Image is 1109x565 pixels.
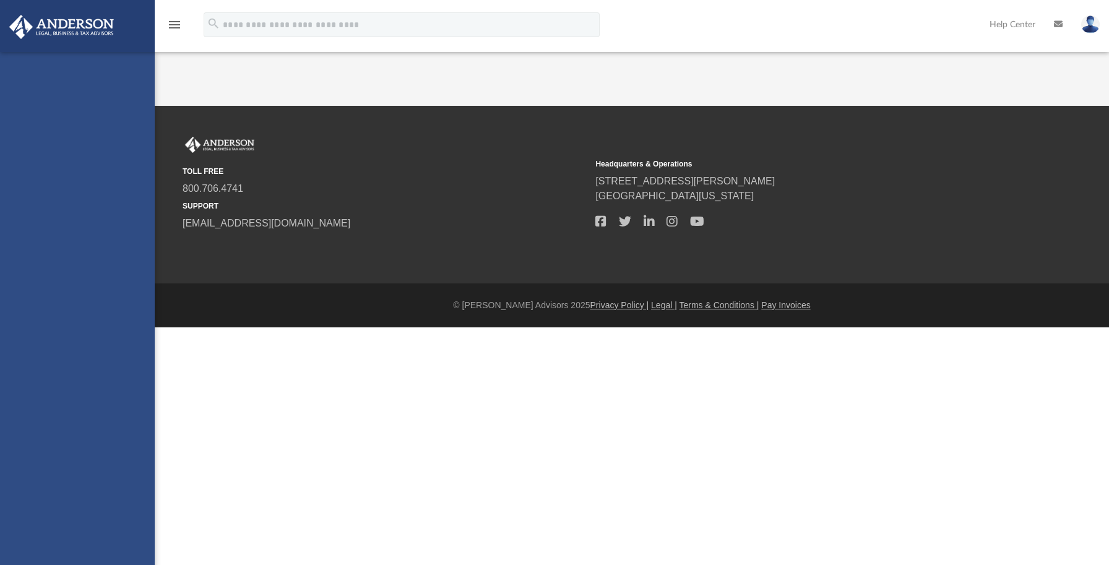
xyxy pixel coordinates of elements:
a: [STREET_ADDRESS][PERSON_NAME] [595,176,775,186]
a: Privacy Policy | [590,300,649,310]
small: Headquarters & Operations [595,158,999,170]
img: User Pic [1081,15,1100,33]
a: menu [167,24,182,32]
a: [GEOGRAPHIC_DATA][US_STATE] [595,191,754,201]
a: 800.706.4741 [183,183,243,194]
img: Anderson Advisors Platinum Portal [6,15,118,39]
a: [EMAIL_ADDRESS][DOMAIN_NAME] [183,218,350,228]
a: Terms & Conditions | [680,300,759,310]
a: Pay Invoices [761,300,810,310]
i: search [207,17,220,30]
small: SUPPORT [183,201,587,212]
a: Legal | [651,300,677,310]
small: TOLL FREE [183,166,587,177]
i: menu [167,17,182,32]
img: Anderson Advisors Platinum Portal [183,137,257,153]
div: © [PERSON_NAME] Advisors 2025 [155,299,1109,312]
